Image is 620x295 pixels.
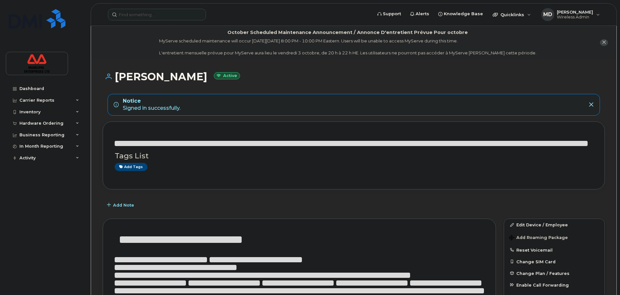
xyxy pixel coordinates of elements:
[227,29,468,36] div: October Scheduled Maintenance Announcement / Annonce D'entretient Prévue Pour octobre
[159,38,536,56] div: MyServe scheduled maintenance will occur [DATE][DATE] 8:00 PM - 10:00 PM Eastern. Users will be u...
[504,279,604,291] button: Enable Call Forwarding
[504,256,604,267] button: Change SIM Card
[516,282,569,287] span: Enable Call Forwarding
[123,97,180,105] strong: Notice
[504,219,604,231] a: Edit Device / Employee
[103,199,140,211] button: Add Note
[516,271,569,276] span: Change Plan / Features
[504,267,604,279] button: Change Plan / Features
[103,71,605,82] h1: [PERSON_NAME]
[504,244,604,256] button: Reset Voicemail
[509,235,568,241] span: Add Roaming Package
[115,152,593,160] h3: Tags List
[214,72,240,80] small: Active
[600,39,608,46] button: close notification
[115,163,147,171] a: Add tags
[123,97,180,112] div: Signed in successfully.
[504,231,604,244] button: Add Roaming Package
[113,202,134,208] span: Add Note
